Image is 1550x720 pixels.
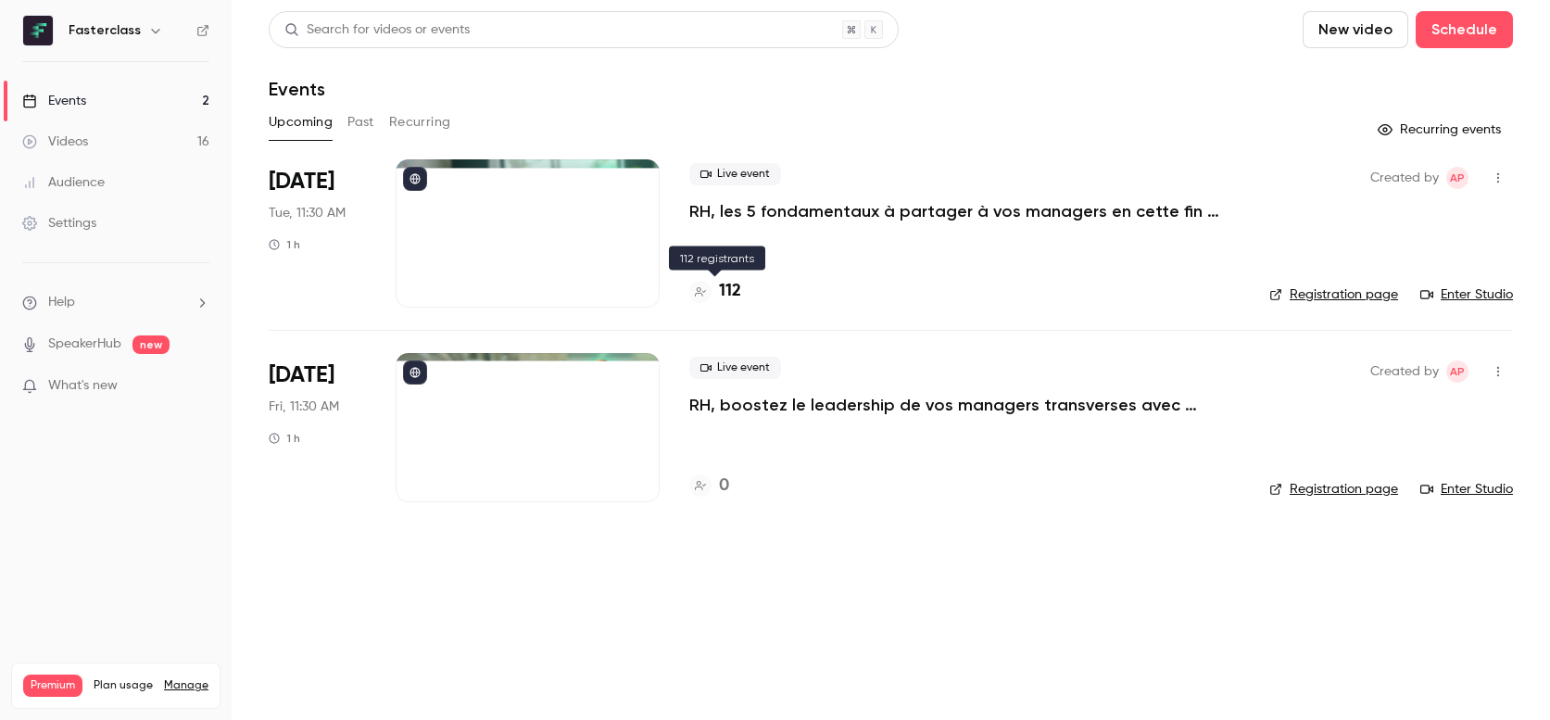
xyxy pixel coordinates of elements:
[719,279,741,304] h4: 112
[48,48,209,63] div: Domaine: [DOMAIN_NAME]
[1269,285,1398,304] a: Registration page
[689,200,1240,222] a: RH, les 5 fondamentaux à partager à vos managers en cette fin d’année.
[1269,480,1398,499] a: Registration page
[22,214,96,233] div: Settings
[1446,167,1468,189] span: Amory Panné
[689,279,741,304] a: 112
[269,78,325,100] h1: Events
[1446,360,1468,383] span: Amory Panné
[284,20,470,40] div: Search for videos or events
[95,119,143,131] div: Domaine
[269,431,300,446] div: 1 h
[269,353,366,501] div: Oct 17 Fri, 11:30 AM (Europe/Paris)
[22,173,105,192] div: Audience
[1450,360,1465,383] span: AP
[22,133,88,151] div: Videos
[269,398,339,416] span: Fri, 11:30 AM
[164,678,208,693] a: Manage
[231,119,284,131] div: Mots-clés
[269,159,366,308] div: Oct 7 Tue, 11:30 AM (Europe/Paris)
[30,30,44,44] img: logo_orange.svg
[269,360,334,390] span: [DATE]
[75,117,90,132] img: tab_domain_overview_orange.svg
[719,474,729,499] h4: 0
[269,167,334,196] span: [DATE]
[22,293,209,312] li: help-dropdown-opener
[1420,285,1513,304] a: Enter Studio
[22,92,86,110] div: Events
[1370,167,1439,189] span: Created by
[269,107,333,137] button: Upcoming
[187,378,209,395] iframe: Noticeable Trigger
[1369,115,1513,145] button: Recurring events
[48,293,75,312] span: Help
[1303,11,1408,48] button: New video
[1416,11,1513,48] button: Schedule
[269,237,300,252] div: 1 h
[347,107,374,137] button: Past
[48,376,118,396] span: What's new
[30,48,44,63] img: website_grey.svg
[52,30,91,44] div: v 4.0.25
[1370,360,1439,383] span: Created by
[48,335,121,354] a: SpeakerHub
[94,678,153,693] span: Plan usage
[689,357,781,379] span: Live event
[69,21,141,40] h6: Fasterclass
[1420,480,1513,499] a: Enter Studio
[389,107,451,137] button: Recurring
[689,394,1240,416] a: RH, boostez le leadership de vos managers transverses avec l’Élement Humain.
[23,16,53,45] img: Fasterclass
[269,204,346,222] span: Tue, 11:30 AM
[1450,167,1465,189] span: AP
[689,163,781,185] span: Live event
[132,335,170,354] span: new
[689,474,729,499] a: 0
[210,117,225,132] img: tab_keywords_by_traffic_grey.svg
[23,675,82,697] span: Premium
